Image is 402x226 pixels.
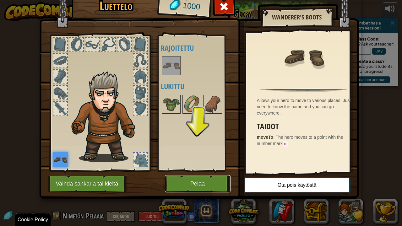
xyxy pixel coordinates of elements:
h2: Wanderer's Boots [267,14,326,21]
img: hair_m2.png [68,71,145,162]
img: portrait.png [204,95,221,113]
h4: Lukittu [161,82,240,90]
img: portrait.png [283,37,324,78]
code: n [283,141,288,147]
strong: moveTo [257,135,274,140]
img: portrait.png [53,152,68,167]
button: Vaihda sankaria tai kieltä [48,175,128,192]
h3: Taidot [257,122,354,131]
span: The hero moves to a point with the number mark . [257,135,343,146]
img: hr.png [260,88,347,92]
img: portrait.png [162,95,180,113]
img: portrait.png [162,57,180,74]
button: Ota pois käytöstä [244,177,350,193]
div: Allows your hero to move to various places. Just need to know the name and you can go everywhere. [257,97,354,116]
img: portrait.png [183,95,201,113]
div: Cookie Policy [15,213,51,226]
h4: Rajoitettu [161,44,240,52]
button: Pelaa [165,175,231,192]
span: : [273,135,276,140]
